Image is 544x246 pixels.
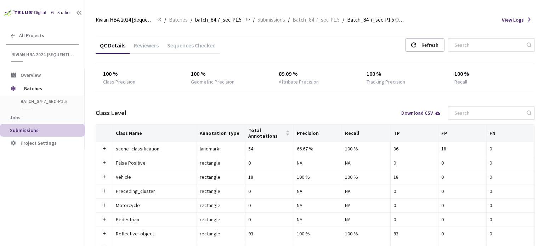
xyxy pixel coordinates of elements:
span: Batches [169,16,188,24]
div: 100 % [367,70,440,78]
div: 18 [441,145,483,153]
th: Annotation Type [197,125,245,142]
li: / [342,16,344,24]
div: 0 [393,201,436,209]
div: 100 % [454,70,528,78]
div: NA [345,187,387,195]
div: 0 [248,216,291,223]
div: Reflective_object [116,230,194,238]
input: Search [450,39,526,51]
div: 0 [248,201,291,209]
div: Geometric Precision [191,78,234,85]
span: View Logs [502,16,524,23]
button: Expand row [101,217,107,222]
div: 100 % [103,70,176,78]
div: Vehicle [116,173,194,181]
div: Class Level [96,108,126,118]
div: rectangle [200,187,242,195]
div: 100 % [297,173,339,181]
div: 0 [248,187,291,195]
div: 0 [393,159,436,167]
div: 0 [393,187,436,195]
div: Tracking Precision [367,78,405,85]
div: NA [297,201,339,209]
div: False Positive [116,159,194,167]
div: Reviewers [130,42,163,54]
span: Jobs [10,114,21,121]
div: 0 [489,216,532,223]
div: QC Details [96,42,130,54]
span: Batch_84-7_sec-P1.5 [293,16,340,24]
div: Sequences Checked [163,42,220,54]
span: batch_84-7_sec-P1.5 [195,16,242,24]
button: Expand row [101,146,107,151]
div: GT Studio [51,10,70,16]
div: 0 [489,173,532,181]
div: 54 [248,145,291,153]
div: Class Precision [103,78,135,85]
div: 0 [441,201,483,209]
div: Refresh [421,39,438,51]
div: 100 % [345,145,387,153]
div: 100 % [345,230,387,238]
div: NA [345,216,387,223]
div: 100 % [297,230,339,238]
th: Total Annotations [245,125,294,142]
div: 100 % [191,70,264,78]
div: 0 [441,187,483,195]
div: NA [297,216,339,223]
span: Project Settings [21,140,57,146]
span: Rivian HBA 2024 [Sequential] [11,52,75,58]
div: 66.67 % [297,145,339,153]
div: Recall [454,78,467,85]
th: Class Name [113,125,197,142]
div: 0 [489,187,532,195]
input: Search [450,107,526,119]
li: / [288,16,290,24]
a: Batch_84-7_sec-P1.5 [291,16,341,23]
div: 18 [248,173,291,181]
div: Attribute Precision [279,78,319,85]
a: Submissions [256,16,287,23]
div: scene_classification [116,145,194,153]
div: rectangle [200,216,242,223]
div: 0 [489,145,532,153]
div: Download CSV [401,110,441,115]
span: batch_84-7_sec-P1.5 [21,98,73,104]
div: 0 [489,230,532,238]
th: FP [438,125,487,142]
div: 0 [489,159,532,167]
div: rectangle [200,159,242,167]
div: 0 [441,173,483,181]
th: Recall [342,125,390,142]
div: 18 [393,173,436,181]
div: 100 % [345,173,387,181]
span: Rivian HBA 2024 [Sequential] [96,16,153,24]
div: 0 [393,216,436,223]
th: Precision [294,125,342,142]
a: Batches [168,16,189,23]
div: 0 [441,230,483,238]
span: Batch_84-7_sec-P1.5 QC - [DATE] [347,16,404,24]
button: Expand row [101,231,107,236]
div: Motorcycle [116,201,194,209]
div: NA [345,201,387,209]
div: rectangle [200,173,242,181]
button: Expand row [101,188,107,194]
div: NA [345,159,387,167]
button: Expand row [101,174,107,180]
div: 89.09 % [279,70,352,78]
span: All Projects [19,33,44,39]
div: 0 [441,159,483,167]
button: Expand row [101,202,107,208]
div: NA [297,187,339,195]
div: 93 [393,230,436,238]
div: rectangle [200,201,242,209]
div: 0 [441,216,483,223]
li: / [164,16,166,24]
div: NA [297,159,339,167]
div: rectangle [200,230,242,238]
span: Batches [24,81,73,96]
div: landmark [200,145,242,153]
div: 0 [489,201,532,209]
